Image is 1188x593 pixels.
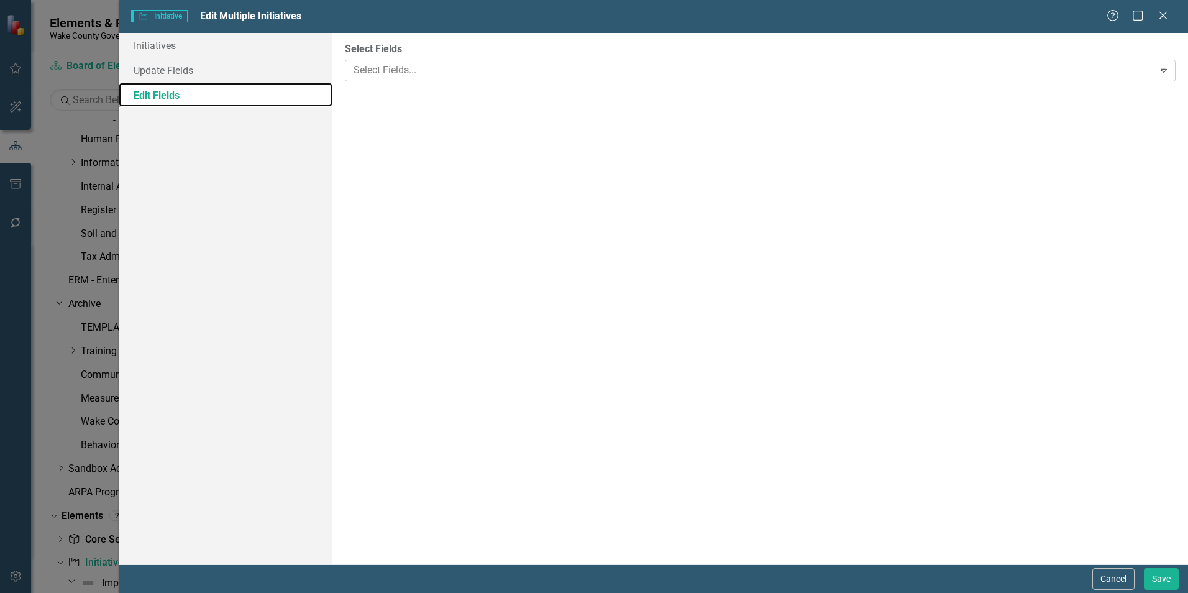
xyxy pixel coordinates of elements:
[200,10,301,22] span: Edit Multiple Initiatives
[345,42,1176,57] label: Select Fields
[1092,568,1135,590] button: Cancel
[119,58,332,83] a: Update Fields
[131,10,187,22] span: Initiative
[119,33,332,58] a: Initiatives
[1144,568,1179,590] button: Save
[119,83,332,108] a: Edit Fields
